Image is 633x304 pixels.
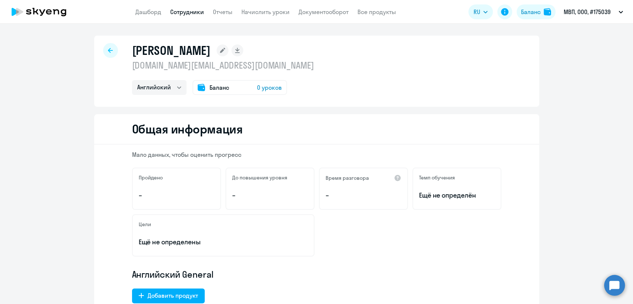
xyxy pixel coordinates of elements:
[139,237,308,247] p: Ещё не определены
[148,291,198,300] div: Добавить продукт
[299,8,349,16] a: Документооборот
[132,43,211,58] h1: [PERSON_NAME]
[521,7,541,16] div: Баланс
[544,8,551,16] img: balance
[326,191,401,200] p: –
[232,191,308,200] p: –
[139,221,151,228] h5: Цели
[132,151,501,159] p: Мало данных, чтобы оценить прогресс
[560,3,627,21] button: МВП, ООО, #175039
[419,174,455,181] h5: Темп обучения
[213,8,233,16] a: Отчеты
[210,83,229,92] span: Баланс
[132,122,243,136] h2: Общая информация
[326,175,369,181] h5: Время разговора
[474,7,480,16] span: RU
[257,83,282,92] span: 0 уроков
[139,174,163,181] h5: Пройдено
[241,8,290,16] a: Начислить уроки
[468,4,493,19] button: RU
[135,8,161,16] a: Дашборд
[517,4,555,19] button: Балансbalance
[232,174,287,181] h5: До повышения уровня
[132,59,314,71] p: [DOMAIN_NAME][EMAIL_ADDRESS][DOMAIN_NAME]
[419,191,495,200] span: Ещё не определён
[132,288,205,303] button: Добавить продукт
[564,7,611,16] p: МВП, ООО, #175039
[139,191,214,200] p: –
[132,268,214,280] span: Английский General
[357,8,396,16] a: Все продукты
[170,8,204,16] a: Сотрудники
